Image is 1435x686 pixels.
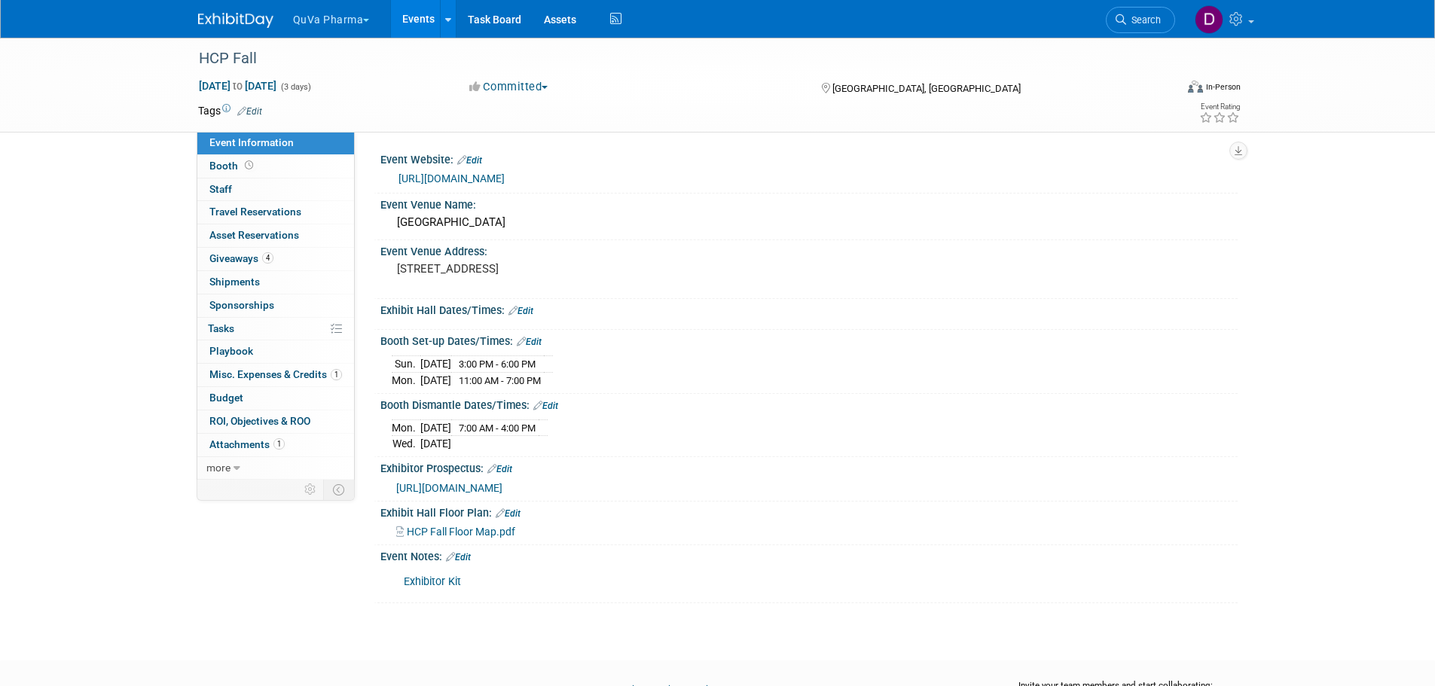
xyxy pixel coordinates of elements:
a: Event Information [197,132,354,154]
td: [DATE] [420,372,451,388]
span: Misc. Expenses & Credits [209,368,342,380]
div: Event Venue Address: [380,240,1238,259]
span: (3 days) [279,82,311,92]
div: Booth Dismantle Dates/Times: [380,394,1238,413]
a: Budget [197,387,354,410]
td: Personalize Event Tab Strip [298,480,324,499]
span: Playbook [209,345,253,357]
span: [GEOGRAPHIC_DATA], [GEOGRAPHIC_DATA] [832,83,1021,94]
span: [DATE] [DATE] [198,79,277,93]
span: 3:00 PM - 6:00 PM [459,358,536,370]
a: Edit [487,464,512,474]
a: [URL][DOMAIN_NAME] [398,172,505,184]
a: Exhibitor Kit [404,575,461,588]
a: Asset Reservations [197,224,354,247]
span: Sponsorships [209,299,274,311]
a: Booth [197,155,354,178]
a: Edit [457,155,482,166]
span: more [206,462,231,474]
div: Event Notes: [380,545,1238,565]
a: Edit [533,401,558,411]
div: Booth Set-up Dates/Times: [380,330,1238,349]
a: Edit [517,337,542,347]
button: Committed [464,79,554,95]
div: Event Website: [380,148,1238,168]
span: Search [1126,14,1161,26]
span: Booth not reserved yet [242,160,256,171]
div: Event Venue Name: [380,194,1238,212]
a: Sponsorships [197,294,354,317]
img: Danielle Mitchell [1195,5,1223,34]
span: Booth [209,160,256,172]
td: [DATE] [420,436,451,452]
a: [URL][DOMAIN_NAME] [396,482,502,494]
a: Edit [496,508,521,519]
a: Edit [237,106,262,117]
a: HCP Fall Floor Map.pdf [396,526,515,538]
span: Tasks [208,322,234,334]
img: Format-Inperson.png [1188,81,1203,93]
td: [DATE] [420,419,451,436]
span: to [231,80,245,92]
a: Playbook [197,340,354,363]
span: Giveaways [209,252,273,264]
span: Event Information [209,136,294,148]
a: more [197,457,354,480]
div: Exhibit Hall Dates/Times: [380,299,1238,319]
div: Exhibit Hall Floor Plan: [380,502,1238,521]
a: Travel Reservations [197,201,354,224]
span: HCP Fall Floor Map.pdf [407,526,515,538]
span: Staff [209,183,232,195]
td: Mon. [392,372,420,388]
a: Edit [446,552,471,563]
a: Search [1106,7,1175,33]
td: Sun. [392,355,420,372]
span: 4 [262,252,273,264]
span: ROI, Objectives & ROO [209,415,310,427]
div: Event Format [1086,78,1241,101]
img: ExhibitDay [198,13,273,28]
a: Giveaways4 [197,248,354,270]
td: Toggle Event Tabs [323,480,354,499]
div: HCP Fall [194,45,1153,72]
a: Misc. Expenses & Credits1 [197,364,354,386]
td: [DATE] [420,355,451,372]
span: 7:00 AM - 4:00 PM [459,422,536,434]
a: Tasks [197,318,354,340]
div: In-Person [1205,81,1241,93]
a: Staff [197,178,354,201]
span: Travel Reservations [209,206,301,218]
pre: [STREET_ADDRESS] [397,262,721,276]
span: 1 [273,438,285,450]
div: Event Rating [1199,103,1240,111]
span: Attachments [209,438,285,450]
a: Edit [508,306,533,316]
span: 11:00 AM - 7:00 PM [459,375,541,386]
span: Asset Reservations [209,229,299,241]
a: ROI, Objectives & ROO [197,410,354,433]
div: [GEOGRAPHIC_DATA] [392,211,1226,234]
div: Exhibitor Prospectus: [380,457,1238,477]
td: Tags [198,103,262,118]
td: Wed. [392,436,420,452]
span: Shipments [209,276,260,288]
span: 1 [331,369,342,380]
a: Attachments1 [197,434,354,456]
span: Budget [209,392,243,404]
a: Shipments [197,271,354,294]
td: Mon. [392,419,420,436]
